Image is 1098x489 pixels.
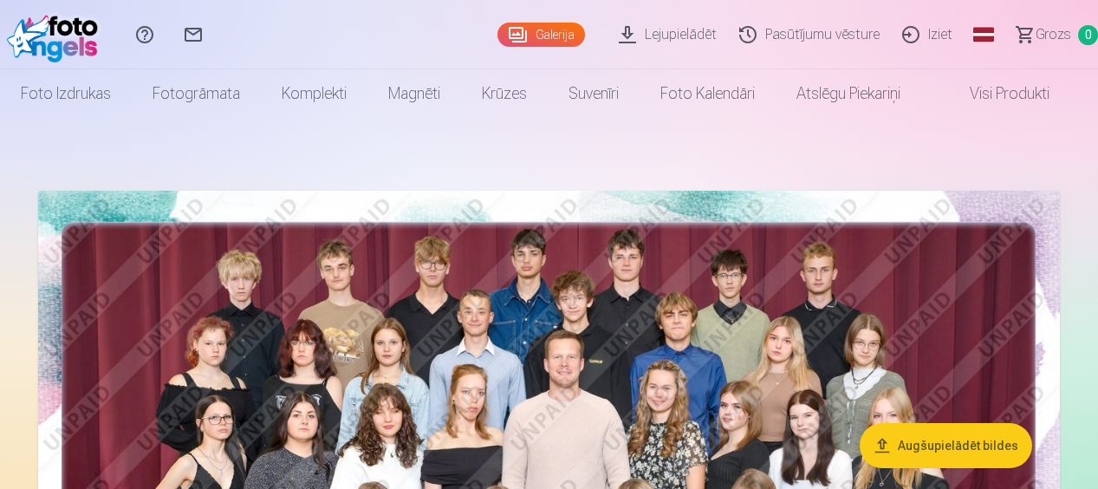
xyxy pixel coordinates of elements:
[1036,24,1071,45] span: Grozs
[1078,25,1098,45] span: 0
[640,69,776,118] a: Foto kalendāri
[497,23,585,47] a: Galerija
[367,69,461,118] a: Magnēti
[261,69,367,118] a: Komplekti
[461,69,548,118] a: Krūzes
[548,69,640,118] a: Suvenīri
[860,423,1032,468] button: Augšupielādēt bildes
[132,69,261,118] a: Fotogrāmata
[921,69,1070,118] a: Visi produkti
[7,7,107,62] img: /fa1
[776,69,921,118] a: Atslēgu piekariņi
